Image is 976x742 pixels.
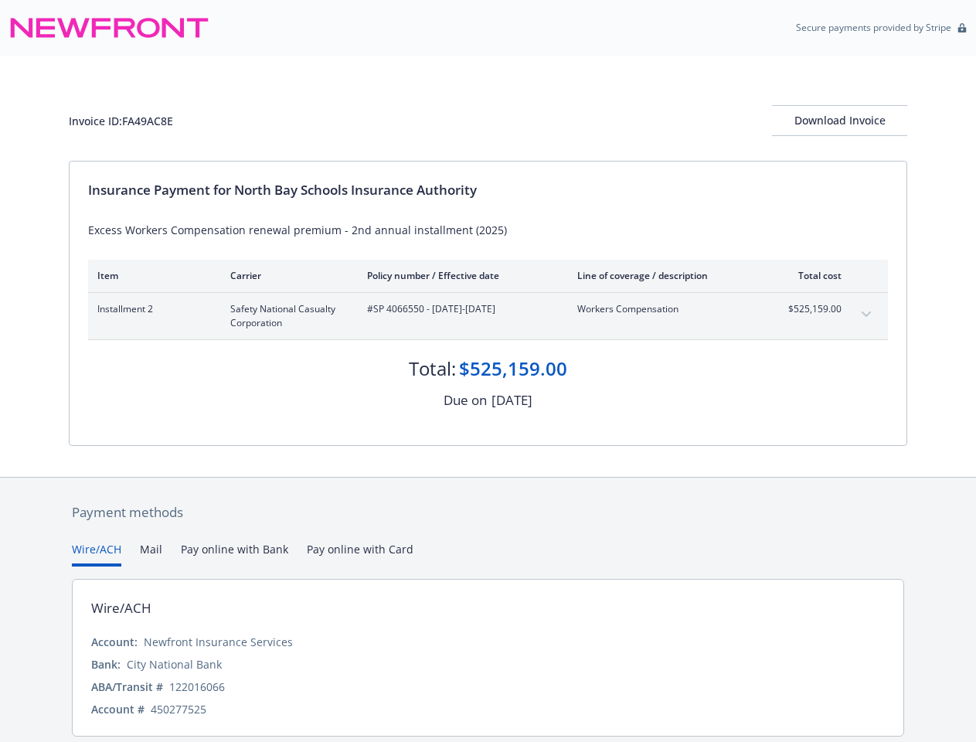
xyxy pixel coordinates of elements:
[72,541,121,567] button: Wire/ACH
[577,269,759,282] div: Line of coverage / description
[91,598,151,618] div: Wire/ACH
[444,390,487,410] div: Due on
[577,302,759,316] span: Workers Compensation
[772,106,907,135] div: Download Invoice
[230,302,342,330] span: Safety National Casualty Corporation
[88,180,888,200] div: Insurance Payment for North Bay Schools Insurance Authority
[151,701,206,717] div: 450277525
[459,356,567,382] div: $525,159.00
[409,356,456,382] div: Total:
[230,269,342,282] div: Carrier
[88,222,888,238] div: Excess Workers Compensation renewal premium - 2nd annual installment (2025)
[854,302,879,327] button: expand content
[796,21,951,34] p: Secure payments provided by Stripe
[88,293,888,339] div: Installment 2Safety National Casualty Corporation#SP 4066550 - [DATE]-[DATE]Workers Compensation$...
[169,679,225,695] div: 122016066
[127,656,222,672] div: City National Bank
[784,302,842,316] span: $525,159.00
[307,541,413,567] button: Pay online with Card
[784,269,842,282] div: Total cost
[91,656,121,672] div: Bank:
[91,701,145,717] div: Account #
[491,390,532,410] div: [DATE]
[144,634,293,650] div: Newfront Insurance Services
[72,502,904,522] div: Payment methods
[140,541,162,567] button: Mail
[97,302,206,316] span: Installment 2
[772,105,907,136] button: Download Invoice
[367,269,553,282] div: Policy number / Effective date
[69,113,173,129] div: Invoice ID: FA49AC8E
[367,302,553,316] span: #SP 4066550 - [DATE]-[DATE]
[91,679,163,695] div: ABA/Transit #
[97,269,206,282] div: Item
[91,634,138,650] div: Account:
[181,541,288,567] button: Pay online with Bank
